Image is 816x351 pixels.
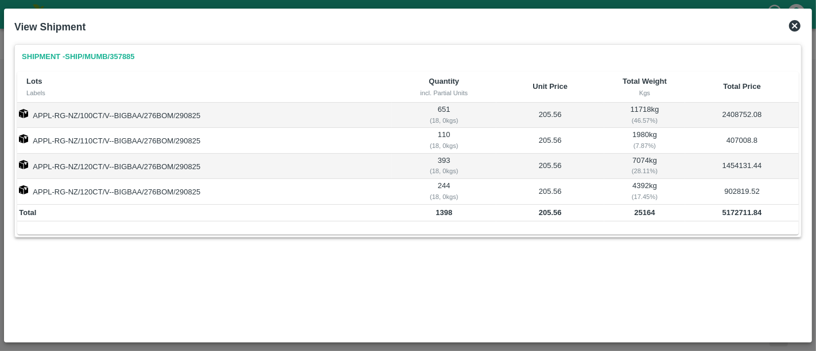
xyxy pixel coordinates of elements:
div: ( 17.45 %) [606,192,683,202]
div: ( 18, 0 kgs) [394,141,495,151]
td: 393 [392,154,496,179]
div: ( 46.57 %) [606,115,683,126]
b: Lots [26,77,42,85]
td: 1454131.44 [685,154,799,179]
td: 902819.52 [685,179,799,204]
td: 4392 kg [604,179,686,204]
td: 1980 kg [604,128,686,153]
div: incl. Partial Units [401,88,487,98]
img: box [19,109,28,118]
td: 205.56 [496,179,604,204]
div: Labels [26,88,383,98]
div: ( 7.87 %) [606,141,683,151]
td: 7074 kg [604,154,686,179]
img: box [19,160,28,169]
img: box [19,134,28,143]
b: 205.56 [539,208,562,217]
td: 110 [392,128,496,153]
b: Total Price [723,82,761,91]
td: APPL-RG-NZ/100CT/V--BIGBAA/276BOM/290825 [17,103,392,128]
td: 205.56 [496,103,604,128]
div: ( 28.11 %) [606,166,683,176]
div: ( 18, 0 kgs) [394,115,495,126]
img: box [19,185,28,194]
td: 2408752.08 [685,103,799,128]
b: 1398 [436,208,452,217]
div: ( 18, 0 kgs) [394,192,495,202]
td: 244 [392,179,496,204]
b: Total Weight [623,77,667,85]
a: Shipment -SHIP/MUMB/357885 [17,47,139,67]
td: 205.56 [496,128,604,153]
td: 11718 kg [604,103,686,128]
div: ( 18, 0 kgs) [394,166,495,176]
td: APPL-RG-NZ/120CT/V--BIGBAA/276BOM/290825 [17,154,392,179]
b: Total [19,208,36,217]
b: 25164 [634,208,655,217]
b: View Shipment [14,21,86,33]
td: 407008.8 [685,128,799,153]
td: 205.56 [496,154,604,179]
td: APPL-RG-NZ/110CT/V--BIGBAA/276BOM/290825 [17,128,392,153]
td: APPL-RG-NZ/120CT/V--BIGBAA/276BOM/290825 [17,179,392,204]
b: Quantity [429,77,459,85]
div: Kgs [613,88,677,98]
td: 651 [392,103,496,128]
b: 5172711.84 [722,208,762,217]
b: Unit Price [533,82,568,91]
